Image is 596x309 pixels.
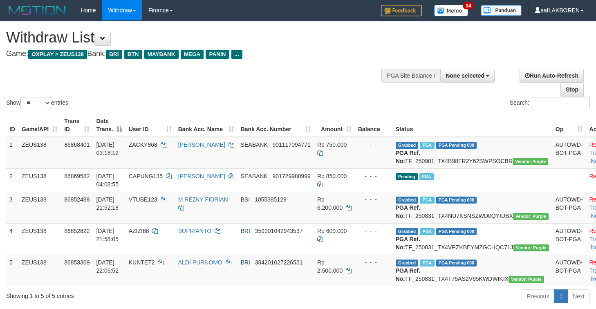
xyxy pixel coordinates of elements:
[144,50,179,59] span: MAYBANK
[241,196,250,203] span: BSI
[552,223,586,255] td: AUTOWD-BOT-PGA
[175,114,238,137] th: Bank Acc. Name: activate to sort column ascending
[396,173,418,180] span: Pending
[420,260,434,266] span: Marked by aaftrukkakada
[129,173,163,179] span: CAPUNG135
[552,255,586,286] td: AUTOWD-BOT-PGA
[18,192,61,223] td: ZEUS138
[440,69,495,83] button: None selected
[392,223,552,255] td: TF_250831_TX4VPZKBEYMZGCHQC71J
[255,259,303,266] span: Copy 384201027226531 to clipboard
[396,267,420,282] b: PGA Ref. No:
[6,289,242,300] div: Showing 1 to 5 of 5 entries
[396,150,420,164] b: PGA Ref. No:
[419,173,434,180] span: Marked by aaftrukkakada
[392,114,552,137] th: Status
[420,228,434,235] span: Marked by aaftrukkakada
[64,228,90,234] span: 86852822
[436,228,477,235] span: PGA Pending
[18,168,61,192] td: ZEUS138
[6,29,389,46] h1: Withdraw List
[129,196,157,203] span: VTUBE123
[396,260,419,266] span: Grabbed
[396,228,419,235] span: Grabbed
[513,158,548,165] span: Vendor URL: https://trx4.1velocity.biz
[238,114,314,137] th: Bank Acc. Number: activate to sort column ascending
[231,50,242,59] span: ...
[61,114,93,137] th: Trans ID: activate to sort column ascending
[463,2,474,9] span: 34
[241,228,250,234] span: BRI
[96,196,119,211] span: [DATE] 21:52:18
[317,259,343,274] span: Rp 2.500.000
[96,228,119,242] span: [DATE] 21:58:05
[396,142,419,149] span: Grabbed
[255,196,287,203] span: Copy 1055385129 to clipboard
[93,114,125,137] th: Date Trans.: activate to sort column descending
[552,192,586,223] td: AUTOWD-BOT-PGA
[96,259,119,274] span: [DATE] 22:06:52
[396,204,420,219] b: PGA Ref. No:
[567,289,590,303] a: Next
[241,141,268,148] span: SEABANK
[396,236,420,251] b: PGA Ref. No:
[64,173,90,179] span: 86869582
[20,97,51,109] select: Showentries
[178,228,211,234] a: SUPRIANTO
[6,114,18,137] th: ID
[96,141,119,156] span: [DATE] 03:18:12
[6,50,389,58] h4: Game: Bank:
[18,255,61,286] td: ZEUS138
[392,137,552,169] td: TF_250901_TX4B98TR2Y62SWPSOCBR
[358,195,389,204] div: - - -
[129,141,157,148] span: ZACKY868
[241,173,268,179] span: SEABANK
[6,4,68,16] img: MOTION_logo.png
[420,197,434,204] span: Marked by aafsolysreylen
[18,114,61,137] th: Game/API: activate to sort column ascending
[317,141,347,148] span: Rp 750.000
[18,137,61,169] td: ZEUS138
[255,228,303,234] span: Copy 359301042943537 to clipboard
[106,50,122,59] span: BRI
[513,244,549,251] span: Vendor URL: https://trx4.1velocity.biz
[509,276,544,283] span: Vendor URL: https://trx4.1velocity.biz
[481,5,522,16] img: panduan.png
[272,141,310,148] span: Copy 901117094771 to clipboard
[6,255,18,286] td: 5
[6,168,18,192] td: 2
[436,260,477,266] span: PGA Pending
[124,50,142,59] span: BTN
[96,173,119,188] span: [DATE] 04:08:55
[434,5,468,16] img: Button%20Memo.svg
[513,213,549,220] span: Vendor URL: https://trx4.1velocity.biz
[560,83,584,96] a: Stop
[64,141,90,148] span: 86868401
[64,196,90,203] span: 86852488
[129,228,149,234] span: AZIZI68
[436,142,477,149] span: PGA Pending
[358,258,389,266] div: - - -
[446,72,484,79] span: None selected
[358,172,389,180] div: - - -
[125,114,175,137] th: User ID: activate to sort column ascending
[381,69,440,83] div: PGA Site Balance /
[314,114,355,137] th: Amount: activate to sort column ascending
[358,141,389,149] div: - - -
[64,259,90,266] span: 86853369
[392,255,552,286] td: TF_250831_TX4T75AS2V65KWDWIKIX
[6,223,18,255] td: 4
[241,259,250,266] span: BRI
[355,114,392,137] th: Balance
[436,197,477,204] span: PGA Pending
[18,223,61,255] td: ZEUS138
[532,97,590,109] input: Search:
[206,50,229,59] span: PANIN
[554,289,568,303] a: 1
[178,141,225,148] a: [PERSON_NAME]
[396,197,419,204] span: Grabbed
[317,196,343,211] span: Rp 6.200.000
[522,289,554,303] a: Previous
[520,69,584,83] a: Run Auto-Refresh
[6,137,18,169] td: 1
